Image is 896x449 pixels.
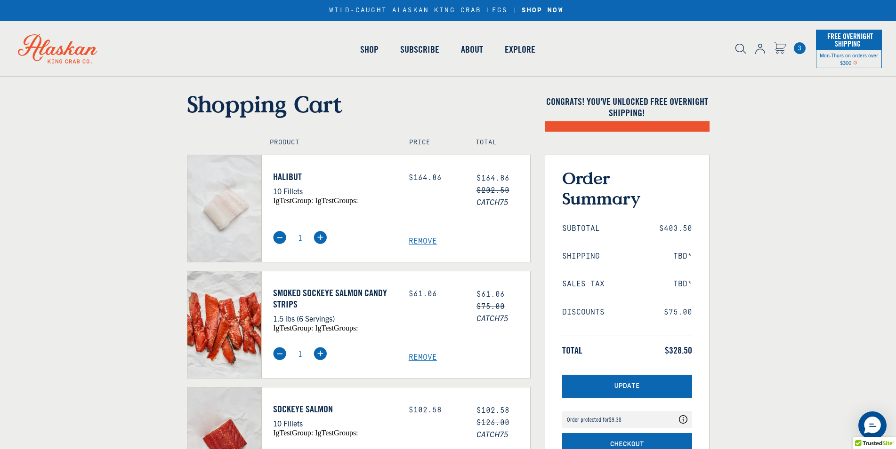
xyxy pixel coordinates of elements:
[794,42,806,54] span: 3
[853,59,857,66] span: Shipping Notice Icon
[562,224,600,233] span: Subtotal
[450,23,494,76] a: About
[409,290,462,299] div: $61.06
[820,52,878,66] span: Mon-Thurs on orders over $300
[562,252,600,261] span: Shipping
[273,197,313,205] span: igTestGroup:
[273,231,286,244] img: minus
[315,429,358,437] span: igTestGroups:
[273,324,313,332] span: igTestGroup:
[522,7,564,14] strong: SHOP NOW
[187,271,261,378] img: Smoked Sockeye Salmon Candy Strips - 1.5 lbs (6 Servings)
[825,29,873,51] span: Free Overnight Shipping
[774,42,786,55] a: Cart
[562,308,605,317] span: Discounts
[409,406,462,415] div: $102.58
[562,375,692,398] button: Update
[273,429,313,437] span: igTestGroup:
[562,411,692,428] div: Coverage Options
[315,324,358,332] span: igTestGroups:
[329,7,566,15] div: WILD-CAUGHT ALASKAN KING CRAB LEGS |
[314,231,327,244] img: plus
[187,155,261,262] img: Halibut - 10 Fillets
[735,44,746,54] img: search
[562,345,582,356] span: Total
[476,406,509,415] span: $102.58
[476,428,530,440] span: CATCH75
[494,23,546,76] a: Explore
[314,347,327,360] img: plus
[476,290,505,299] span: $61.06
[476,174,509,182] span: $164.86
[273,417,395,429] p: 10 Fillets
[476,139,522,147] h4: Total
[273,347,286,360] img: minus
[665,345,692,356] span: $328.50
[476,186,509,195] s: $202.50
[349,23,389,76] a: Shop
[476,312,530,324] span: CATCH75
[562,406,692,433] div: route shipping protection selector element
[518,7,567,15] a: SHOP NOW
[664,308,692,317] span: $75.00
[273,312,395,324] p: 1.5 lbs (6 Servings)
[273,403,395,415] a: Sockeye Salmon
[476,302,505,311] s: $75.00
[476,196,530,208] span: CATCH75
[545,96,710,118] h4: Congrats! You've unlocked FREE OVERNIGHT SHIPPING!
[610,441,644,449] span: Checkout
[409,173,462,182] div: $164.86
[562,280,605,289] span: Sales Tax
[755,44,765,54] img: account
[273,287,395,310] a: Smoked Sockeye Salmon Candy Strips
[409,353,530,362] a: Remove
[5,21,111,77] img: Alaskan King Crab Co. logo
[270,139,389,147] h4: Product
[273,171,395,182] a: Halibut
[567,417,622,423] div: Order protected for $9.38
[315,197,358,205] span: igTestGroups:
[858,411,887,440] div: Messenger Dummy Widget
[476,418,509,427] s: $126.00
[409,237,530,246] a: Remove
[389,23,450,76] a: Subscribe
[794,42,806,54] a: Cart
[187,90,531,118] h1: Shopping Cart
[409,139,455,147] h4: Price
[273,185,395,197] p: 10 Fillets
[659,224,692,233] span: $403.50
[562,168,692,208] h3: Order Summary
[614,382,640,390] span: Update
